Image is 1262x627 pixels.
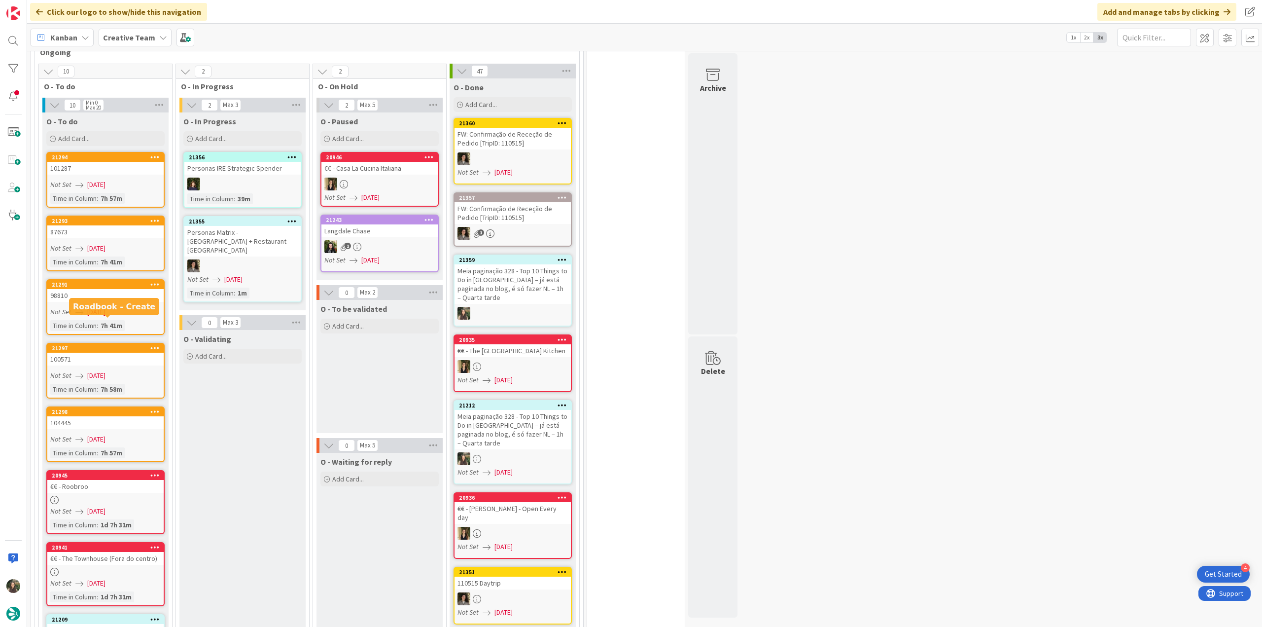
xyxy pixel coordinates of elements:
i: Not Set [324,193,346,202]
span: 10 [64,99,81,111]
span: : [97,591,98,602]
div: 20941 [52,544,164,551]
div: 7h 41m [98,257,125,267]
div: Personas Matrix - [GEOGRAPHIC_DATA] + Restaurant [GEOGRAPHIC_DATA] [184,226,301,257]
span: [DATE] [87,578,105,589]
span: : [234,193,235,204]
div: 20946 [321,153,438,162]
a: 21212Meia paginação 328 - Top 10 Things to Do in [GEOGRAPHIC_DATA] – já está paginada no blog, é ... [454,400,572,484]
a: 2129198810Not Set[DATE]Time in Column:7h 41m [46,279,165,335]
img: IG [6,579,20,593]
a: 21294101287Not Set[DATE]Time in Column:7h 57m [46,152,165,208]
div: 20935€€ - The [GEOGRAPHIC_DATA] Kitchen [455,335,571,357]
div: Time in Column [50,591,97,602]
span: Add Card... [332,475,364,483]
div: 21293 [47,217,164,225]
div: MS [184,259,301,272]
input: Quick Filter... [1117,29,1191,46]
div: Max 3 [223,320,238,325]
img: avatar [6,607,20,621]
div: 21356 [184,153,301,162]
span: 2x [1080,33,1093,42]
div: 1d 7h 31m [98,519,134,530]
div: Time in Column [50,519,97,530]
div: Langdale Chase [321,224,438,237]
div: €€ - The Townhouse (Fora do centro) [47,552,164,565]
div: MS [455,152,571,165]
span: O - In Progress [181,81,297,91]
span: O - On Hold [318,81,434,91]
div: 21359 [459,257,571,263]
div: 21356 [189,154,301,161]
span: Kanban [50,32,77,43]
div: 21351110515 Daytrip [455,568,571,590]
div: 98810 [47,289,164,302]
div: 21360FW: Confirmação de Receção de Pedido [TripID: 110515] [455,119,571,149]
div: 104445 [47,416,164,429]
span: 1 [478,229,484,236]
a: 2129387673Not Set[DATE]Time in Column:7h 41m [46,216,165,271]
div: Archive [700,82,726,94]
div: 21298104445 [47,407,164,429]
span: : [234,288,235,298]
div: Time in Column [50,257,97,267]
span: : [97,447,98,458]
div: 21212 [459,402,571,409]
div: SP [321,178,438,190]
div: Max 3 [223,103,238,108]
div: €€ - Roobroo [47,480,164,493]
div: 7h 57m [98,193,125,204]
span: [DATE] [361,255,380,265]
div: 20945 [47,471,164,480]
div: 21355Personas Matrix - [GEOGRAPHIC_DATA] + Restaurant [GEOGRAPHIC_DATA] [184,217,301,257]
div: 21356Personas IRE Strategic Spender [184,153,301,175]
a: 20945€€ - RoobrooNot Set[DATE]Time in Column:1d 7h 31m [46,470,165,534]
span: 0 [201,317,218,329]
div: SP [455,527,571,540]
a: 20946€€ - Casa La Cucina ItalianaSPNot Set[DATE] [320,152,439,207]
div: 4 [1241,563,1250,572]
div: Click our logo to show/hide this navigation [30,3,207,21]
div: Time in Column [187,193,234,204]
span: : [97,320,98,331]
div: 1d 7h 31m [98,591,134,602]
div: 21209 [47,615,164,624]
img: SP [457,360,470,373]
div: 7h 58m [98,384,125,395]
span: [DATE] [87,180,105,190]
span: [DATE] [87,243,105,254]
span: Add Card... [332,134,364,143]
img: IG [457,307,470,320]
div: 21359 [455,256,571,264]
div: Time in Column [50,320,97,331]
span: Ongoing [40,47,567,57]
div: €€ - [PERSON_NAME] - Open Every day [455,502,571,524]
img: IG [457,452,470,465]
img: MS [457,227,470,240]
a: 20941€€ - The Townhouse (Fora do centro)Not Set[DATE]Time in Column:1d 7h 31m [46,542,165,606]
span: [DATE] [224,274,243,285]
i: Not Set [50,579,71,588]
i: Not Set [50,507,71,516]
div: BC [321,240,438,253]
span: [DATE] [494,375,513,385]
span: [DATE] [87,370,105,381]
span: 2 [201,99,218,111]
span: [DATE] [87,434,105,444]
div: 21355 [189,218,301,225]
span: 47 [471,65,488,77]
img: MS [457,152,470,165]
span: [DATE] [494,167,513,178]
div: Meia paginação 328 - Top 10 Things to Do in [GEOGRAPHIC_DATA] – já está paginada no blog, é só fa... [455,410,571,449]
span: O - To do [46,116,78,126]
span: Add Card... [58,134,90,143]
i: Not Set [50,371,71,380]
div: 21357 [455,193,571,202]
div: €€ - The [GEOGRAPHIC_DATA] Kitchen [455,344,571,357]
span: [DATE] [361,192,380,203]
div: 21360 [455,119,571,128]
span: 3x [1093,33,1107,42]
span: 0 [338,287,355,298]
span: 2 [195,66,211,77]
a: 21298104445Not Set[DATE]Time in Column:7h 57m [46,406,165,462]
